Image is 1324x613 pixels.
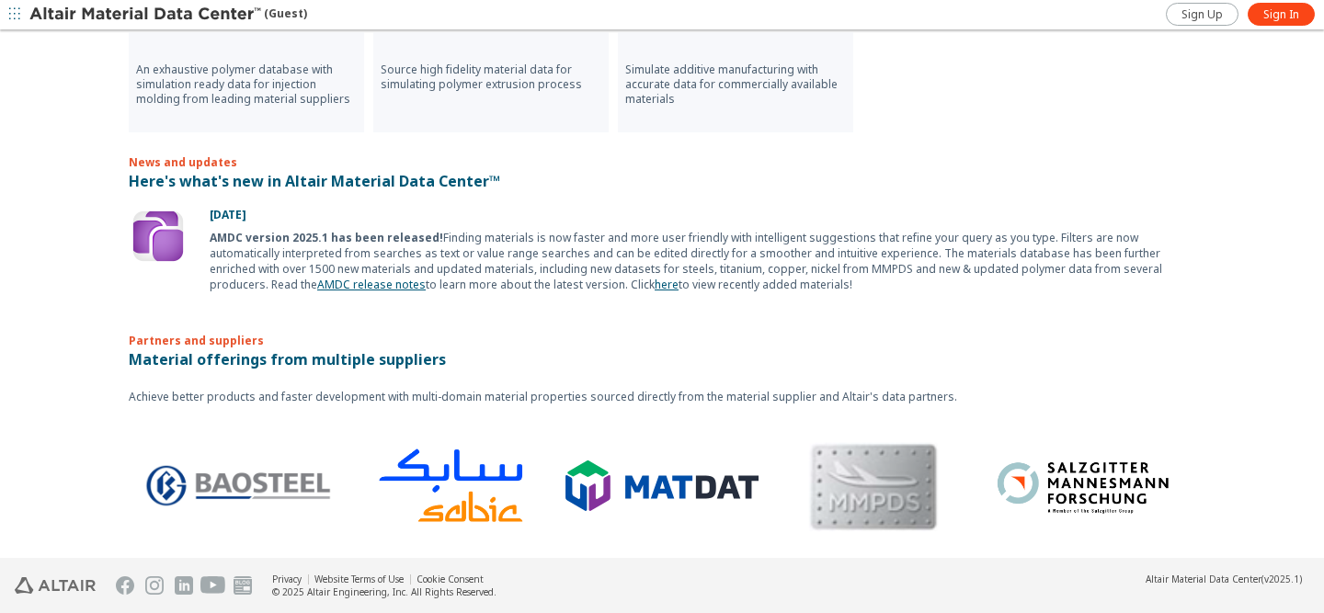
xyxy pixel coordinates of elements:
span: Sign In [1263,7,1299,22]
p: News and updates [129,154,1195,170]
img: Logo - BaoSteel [134,463,327,508]
div: Finding materials is now faster and more user friendly with intelligent suggestions that refine y... [210,230,1195,292]
span: Altair Material Data Center [1146,573,1261,585]
div: © 2025 Altair Engineering, Inc. All Rights Reserved. [272,585,496,598]
p: [DATE] [210,207,1195,222]
div: (v2025.1) [1146,573,1302,585]
p: Achieve better products and faster development with multi-domain material properties sourced dire... [129,389,1195,404]
img: Logo - Sabic [346,425,539,547]
img: Altair Material Data Center [29,6,264,24]
a: Privacy [272,573,302,585]
div: (Guest) [29,6,307,24]
p: An exhaustive polymer database with simulation ready data for injection molding from leading mate... [136,62,357,107]
img: Logo - Salzgitter [980,449,1173,523]
a: here [655,277,679,292]
a: Cookie Consent [417,573,484,585]
a: Website Terms of Use [314,573,404,585]
p: Here's what's new in Altair Material Data Center™ [129,170,1195,192]
p: Material offerings from multiple suppliers [129,348,1195,370]
p: Source high fidelity material data for simulating polymer extrusion process [381,62,601,92]
a: Sign Up [1166,3,1238,26]
img: Logo - MatDat [557,460,750,511]
a: AMDC release notes [317,277,426,292]
b: AMDC version 2025.1 has been released! [210,230,443,245]
p: Partners and suppliers [129,303,1195,348]
img: MMPDS Logo [769,420,962,552]
span: Sign Up [1181,7,1223,22]
p: Simulate additive manufacturing with accurate data for commercially available materials [625,62,846,107]
a: Sign In [1248,3,1315,26]
img: Altair Engineering [15,577,96,594]
img: Update Icon Software [129,207,188,266]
